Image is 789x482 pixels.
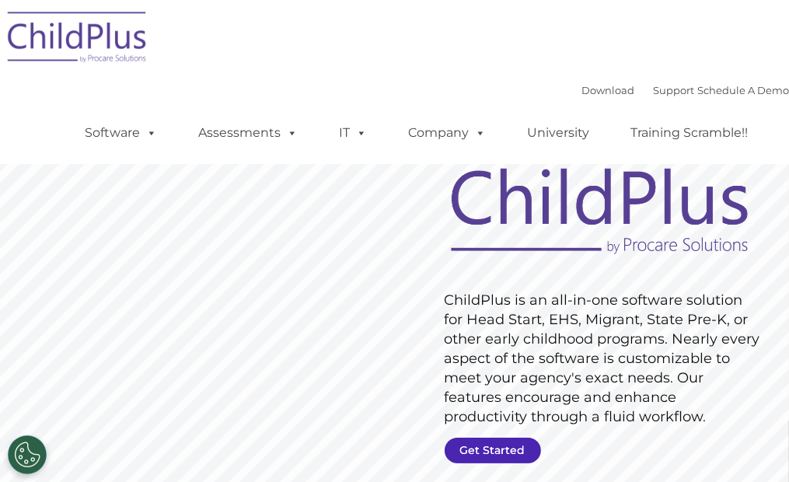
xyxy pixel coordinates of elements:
a: Schedule A Demo [697,84,789,96]
a: IT [323,117,382,148]
a: Company [393,117,501,148]
a: Software [69,117,173,148]
button: Cookies Settings [8,435,47,474]
a: Training Scramble!! [615,117,763,148]
a: Download [581,84,634,96]
a: University [511,117,605,148]
font: | [581,84,789,96]
a: Support [653,84,694,96]
a: Get Started [445,438,541,463]
rs-layer: ChildPlus is an all-in-one software solution for Head Start, EHS, Migrant, State Pre-K, or other ... [445,291,760,427]
a: Assessments [183,117,313,148]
